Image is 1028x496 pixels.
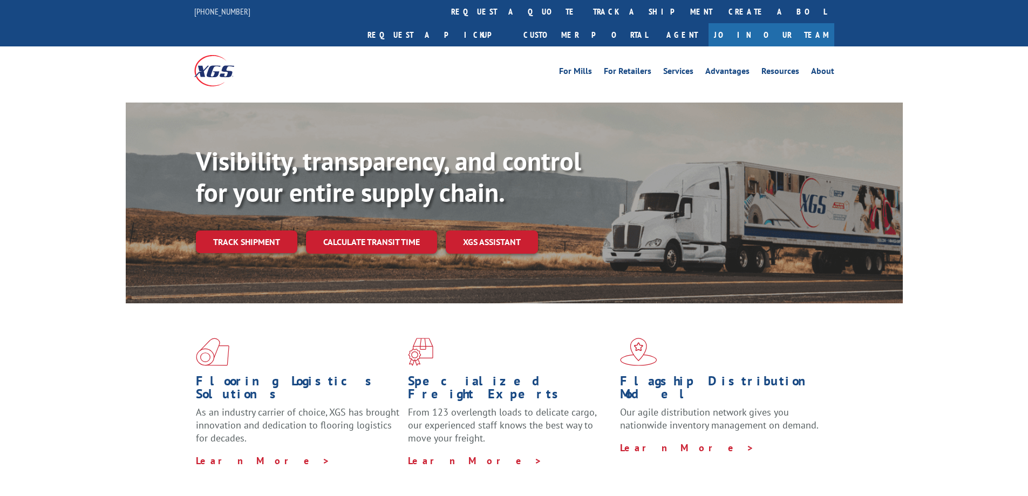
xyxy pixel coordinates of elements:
img: xgs-icon-total-supply-chain-intelligence-red [196,338,229,366]
a: Agent [656,23,709,46]
img: xgs-icon-focused-on-flooring-red [408,338,433,366]
h1: Specialized Freight Experts [408,375,612,406]
a: Learn More > [196,454,330,467]
a: Join Our Team [709,23,834,46]
span: As an industry carrier of choice, XGS has brought innovation and dedication to flooring logistics... [196,406,399,444]
a: Request a pickup [359,23,515,46]
a: For Retailers [604,67,651,79]
a: Advantages [705,67,750,79]
a: Learn More > [408,454,542,467]
h1: Flagship Distribution Model [620,375,824,406]
b: Visibility, transparency, and control for your entire supply chain. [196,144,581,209]
a: For Mills [559,67,592,79]
a: Calculate transit time [306,230,437,254]
a: Track shipment [196,230,297,253]
a: Learn More > [620,441,754,454]
a: XGS ASSISTANT [446,230,538,254]
p: From 123 overlength loads to delicate cargo, our experienced staff knows the best way to move you... [408,406,612,454]
a: About [811,67,834,79]
a: Customer Portal [515,23,656,46]
span: Our agile distribution network gives you nationwide inventory management on demand. [620,406,819,431]
a: [PHONE_NUMBER] [194,6,250,17]
img: xgs-icon-flagship-distribution-model-red [620,338,657,366]
a: Services [663,67,693,79]
h1: Flooring Logistics Solutions [196,375,400,406]
a: Resources [761,67,799,79]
